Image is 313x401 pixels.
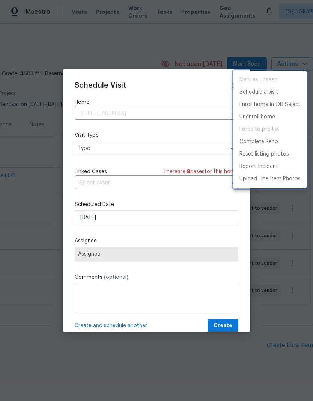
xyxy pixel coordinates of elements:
p: Schedule a visit [239,88,278,96]
span: Setup visit must be completed before moving home to pre-list [233,123,307,136]
p: Reset listing photos [239,150,289,158]
p: Report Incident [239,163,278,171]
p: Enroll home in OD Select [239,101,301,109]
p: Upload Line Item Photos [239,175,301,183]
p: Unenroll home [239,113,275,121]
p: Complete Reno [239,138,278,146]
